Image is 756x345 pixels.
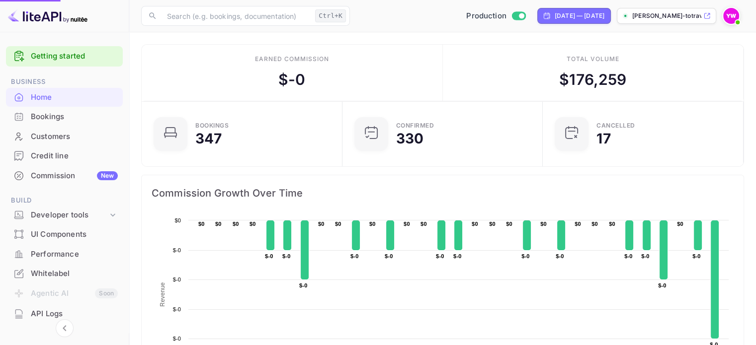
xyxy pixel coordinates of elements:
text: $0 [677,221,683,227]
div: Customers [31,131,118,142]
text: $-0 [624,253,632,259]
div: [DATE] — [DATE] [555,11,604,20]
div: Home [31,92,118,103]
text: $-0 [173,336,181,342]
div: $ -0 [278,69,305,91]
div: API Logs [31,308,118,320]
a: Customers [6,127,123,145]
div: Performance [6,245,123,264]
text: $0 [335,221,341,227]
div: Bookings [195,123,229,129]
text: $-0 [556,253,564,259]
a: Bookings [6,107,123,126]
text: $-0 [265,253,273,259]
text: $0 [369,221,376,227]
a: Whitelabel [6,264,123,282]
text: $-0 [173,306,181,312]
a: Performance [6,245,123,263]
text: $0 [233,221,239,227]
div: Credit line [31,150,118,162]
div: Whitelabel [6,264,123,283]
div: Developer tools [6,207,123,224]
span: Business [6,76,123,87]
div: 347 [195,132,222,145]
text: $0 [591,221,598,227]
text: $-0 [692,253,700,259]
text: $0 [174,217,181,223]
div: Home [6,88,123,107]
div: UI Components [31,229,118,240]
text: $-0 [641,253,649,259]
div: $ 176,259 [559,69,626,91]
text: $-0 [658,282,666,288]
div: Ctrl+K [315,9,346,22]
text: $-0 [453,253,461,259]
img: LiteAPI logo [8,8,87,24]
button: Collapse navigation [56,319,74,337]
span: Commission Growth Over Time [152,185,734,201]
div: 330 [396,132,423,145]
div: Earned commission [255,55,329,64]
text: $-0 [173,247,181,253]
div: Getting started [6,46,123,67]
p: [PERSON_NAME]-totravel... [632,11,701,20]
text: $0 [198,221,205,227]
a: CommissionNew [6,166,123,185]
div: Credit line [6,146,123,166]
input: Search (e.g. bookings, documentation) [161,6,311,26]
text: $0 [420,221,427,227]
div: Bookings [31,111,118,123]
img: Yahav Winkler [723,8,739,24]
a: Home [6,88,123,106]
text: $0 [404,221,410,227]
text: $0 [540,221,547,227]
text: $0 [250,221,256,227]
text: $-0 [299,282,307,288]
div: Total volume [566,55,619,64]
div: Developer tools [31,209,108,221]
div: CommissionNew [6,166,123,186]
text: $0 [215,221,222,227]
a: Getting started [31,51,118,62]
div: Commission [31,170,118,182]
text: $-0 [173,276,181,282]
a: UI Components [6,225,123,243]
span: Production [466,10,506,22]
div: Performance [31,249,118,260]
text: Revenue [159,282,166,306]
text: $-0 [436,253,444,259]
div: New [97,171,118,180]
text: $-0 [521,253,529,259]
text: $-0 [350,253,358,259]
div: 17 [596,132,610,145]
a: Credit line [6,146,123,165]
div: Whitelabel [31,268,118,279]
text: $0 [489,221,496,227]
text: $0 [318,221,325,227]
div: Bookings [6,107,123,127]
div: API Logs [6,304,123,324]
text: $0 [472,221,478,227]
text: $0 [575,221,581,227]
div: Customers [6,127,123,146]
text: $-0 [282,253,290,259]
span: Build [6,195,123,206]
a: API Logs [6,304,123,323]
div: UI Components [6,225,123,244]
text: $0 [506,221,512,227]
div: CANCELLED [596,123,635,129]
text: $-0 [385,253,393,259]
text: $0 [609,221,615,227]
div: Confirmed [396,123,434,129]
div: Switch to Sandbox mode [462,10,529,22]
